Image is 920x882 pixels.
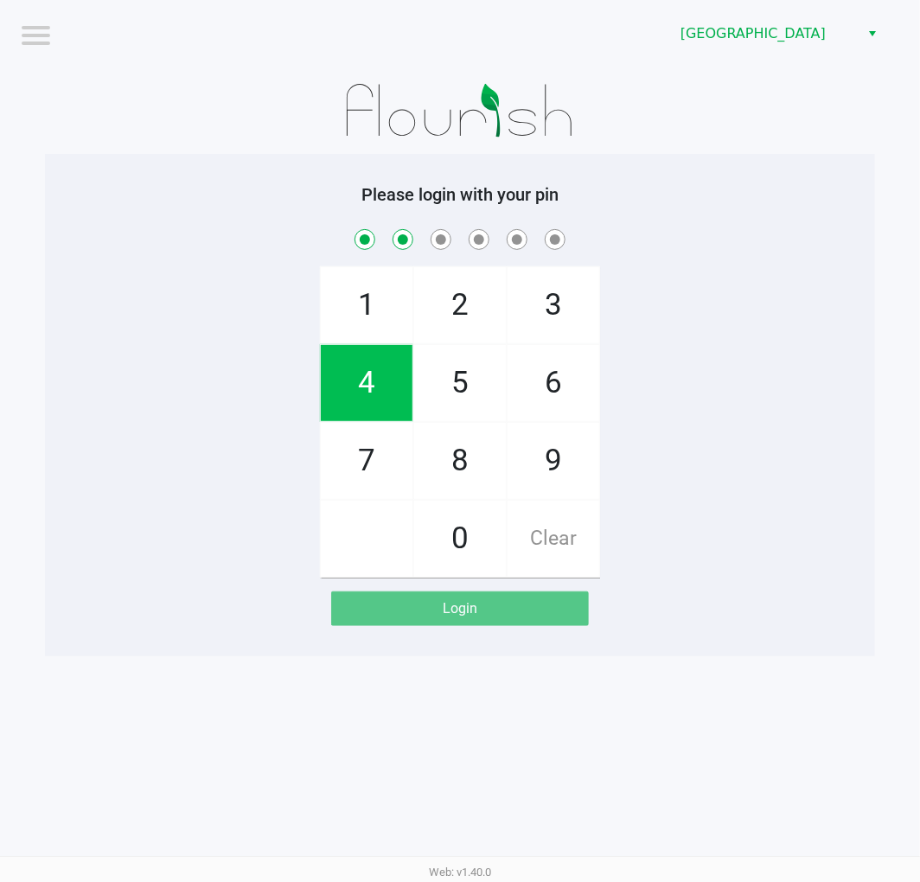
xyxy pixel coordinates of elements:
span: 7 [321,423,412,499]
span: 6 [508,345,599,421]
button: Select [859,18,885,49]
span: 0 [414,501,506,577]
span: 2 [414,267,506,343]
span: 5 [414,345,506,421]
span: Web: v1.40.0 [429,866,491,879]
span: Clear [508,501,599,577]
span: [GEOGRAPHIC_DATA] [680,23,849,44]
span: 4 [321,345,412,421]
span: 8 [414,423,506,499]
span: 1 [321,267,412,343]
h5: Please login with your pin [58,184,862,205]
span: 3 [508,267,599,343]
span: 9 [508,423,599,499]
